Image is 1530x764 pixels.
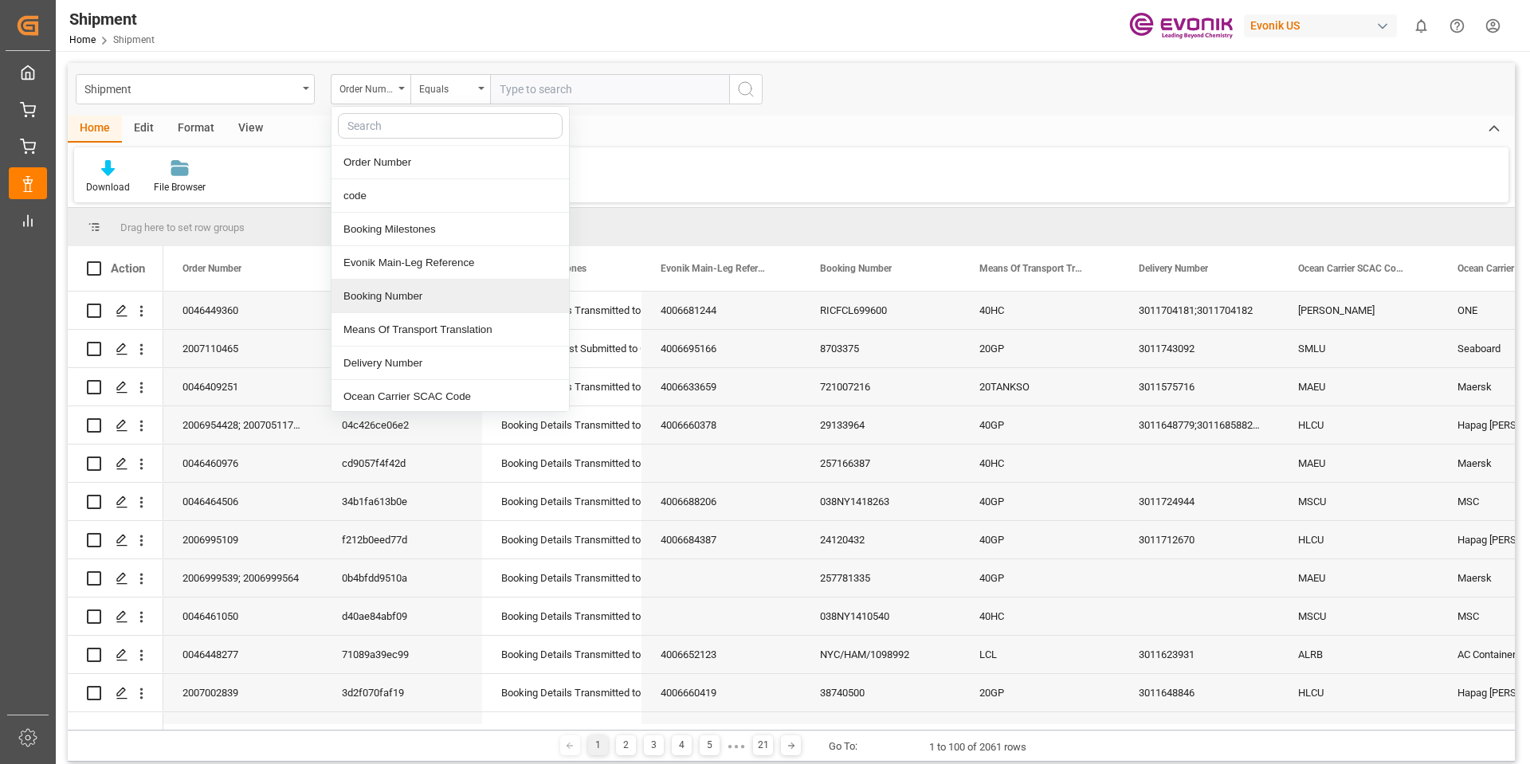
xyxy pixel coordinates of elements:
[323,330,482,367] div: cc50ee1cf471
[323,368,482,406] div: 4dc545448607
[501,713,622,750] div: Booking Details Transmitted to SAP
[68,674,163,712] div: Press SPACE to select this row.
[69,7,155,31] div: Shipment
[1279,559,1438,597] div: MAEU
[163,445,323,482] div: 0046460976
[166,116,226,143] div: Format
[1279,445,1438,482] div: MAEU
[1279,483,1438,520] div: MSCU
[960,483,1120,520] div: 40GP
[801,406,960,444] div: 29133964
[501,637,622,673] div: Booking Details Transmitted to SAP
[339,78,394,96] div: Order Number
[163,521,323,558] div: 2006995109
[1139,263,1208,274] span: Delivery Number
[960,597,1120,635] div: 40HC
[960,368,1120,406] div: 20TANKSO
[1129,12,1233,40] img: Evonik-brand-mark-Deep-Purple-RGB.jpeg_1700498283.jpeg
[323,597,482,635] div: d40ae84abf09
[960,559,1120,597] div: 40GP
[753,735,773,755] div: 21
[323,521,482,558] div: f212b0eed77d
[68,483,163,521] div: Press SPACE to select this row.
[672,735,692,755] div: 4
[644,735,664,755] div: 3
[76,74,315,104] button: open menu
[501,331,622,367] div: Booking Request Submitted to Ocean Carrier
[331,280,569,313] div: Booking Number
[501,292,622,329] div: Booking Details Transmitted to SAP
[323,445,482,482] div: cd9057f4f42d
[801,521,960,558] div: 24120432
[68,292,163,330] div: Press SPACE to select this row.
[801,368,960,406] div: 721007216
[68,406,163,445] div: Press SPACE to select this row.
[820,263,892,274] span: Booking Number
[501,675,622,711] div: Booking Details Transmitted to SAP
[163,559,323,597] div: 2006999539; 2006999564
[1120,636,1279,673] div: 3011623931
[331,74,410,104] button: close menu
[154,180,206,194] div: File Browser
[1279,636,1438,673] div: ALRB
[1279,368,1438,406] div: MAEU
[1279,712,1438,750] div: MSCU
[410,74,490,104] button: open menu
[68,712,163,750] div: Press SPACE to select this row.
[728,740,745,752] div: ● ● ●
[929,739,1026,755] div: 1 to 100 of 2061 rows
[501,445,622,482] div: Booking Details Transmitted to SAP
[68,368,163,406] div: Press SPACE to select this row.
[960,406,1120,444] div: 40GP
[1120,521,1279,558] div: 3011712670
[331,213,569,246] div: Booking Milestones
[641,292,801,329] div: 4006681244
[163,368,323,406] div: 0046409251
[86,180,130,194] div: Download
[490,74,729,104] input: Type to search
[1120,292,1279,329] div: 3011704181;3011704182
[801,674,960,711] div: 38740500
[661,263,767,274] span: Evonik Main-Leg Reference
[641,674,801,711] div: 4006660419
[501,484,622,520] div: Booking Details Transmitted to SAP
[1279,597,1438,635] div: MSCU
[1279,330,1438,367] div: SMLU
[641,521,801,558] div: 4006684387
[163,330,323,367] div: 2007110465
[801,559,960,597] div: 257781335
[700,735,720,755] div: 5
[331,380,569,413] div: Ocean Carrier SCAC Code
[331,146,569,179] div: Order Number
[979,263,1086,274] span: Means Of Transport Translation
[1439,8,1475,44] button: Help Center
[163,597,323,635] div: 0046461050
[68,559,163,597] div: Press SPACE to select this row.
[338,113,563,139] input: Search
[801,330,960,367] div: 8703375
[323,406,482,444] div: 04c426ce06e2
[182,263,241,274] span: Order Number
[331,179,569,213] div: code
[501,407,622,444] div: Booking Details Transmitted to SAP
[1120,674,1279,711] div: 3011648846
[1298,263,1405,274] span: Ocean Carrier SCAC Code
[641,330,801,367] div: 4006695166
[641,368,801,406] div: 4006633659
[1403,8,1439,44] button: show 0 new notifications
[801,483,960,520] div: 038NY1418263
[588,735,608,755] div: 1
[960,445,1120,482] div: 40HC
[69,34,96,45] a: Home
[801,712,960,750] div: 038NY1412845
[1279,521,1438,558] div: HLCU
[960,636,1120,673] div: LCL
[163,712,323,750] div: 0046461044
[68,116,122,143] div: Home
[641,406,801,444] div: 4006660378
[163,292,323,329] div: 0046449360
[1120,483,1279,520] div: 3011724944
[68,636,163,674] div: Press SPACE to select this row.
[1244,10,1403,41] button: Evonik US
[1279,292,1438,329] div: [PERSON_NAME]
